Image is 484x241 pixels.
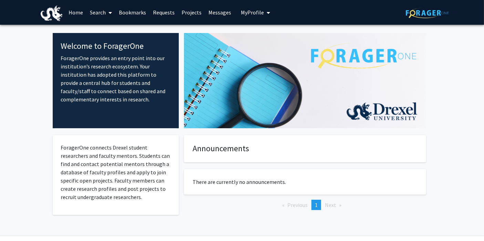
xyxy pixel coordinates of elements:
p: ForagerOne provides an entry point into our institution’s research ecosystem. Your institution ha... [61,54,171,103]
img: Cover Image [184,33,426,128]
p: There are currently no announcements. [193,178,418,186]
img: ForagerOne Logo [406,8,449,18]
a: Projects [178,0,205,24]
span: Previous [287,201,308,208]
a: Bookmarks [115,0,150,24]
span: Next [325,201,336,208]
span: 1 [315,201,318,208]
p: ForagerOne connects Drexel student researchers and faculty mentors. Students can find and contact... [61,143,171,201]
a: Search [86,0,115,24]
ul: Pagination [184,200,426,210]
h4: Welcome to ForagerOne [61,41,171,51]
h4: Announcements [193,144,418,154]
a: Messages [205,0,235,24]
a: Requests [150,0,178,24]
span: My Profile [241,9,264,16]
img: Drexel University Logo [41,6,63,21]
a: Home [65,0,86,24]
